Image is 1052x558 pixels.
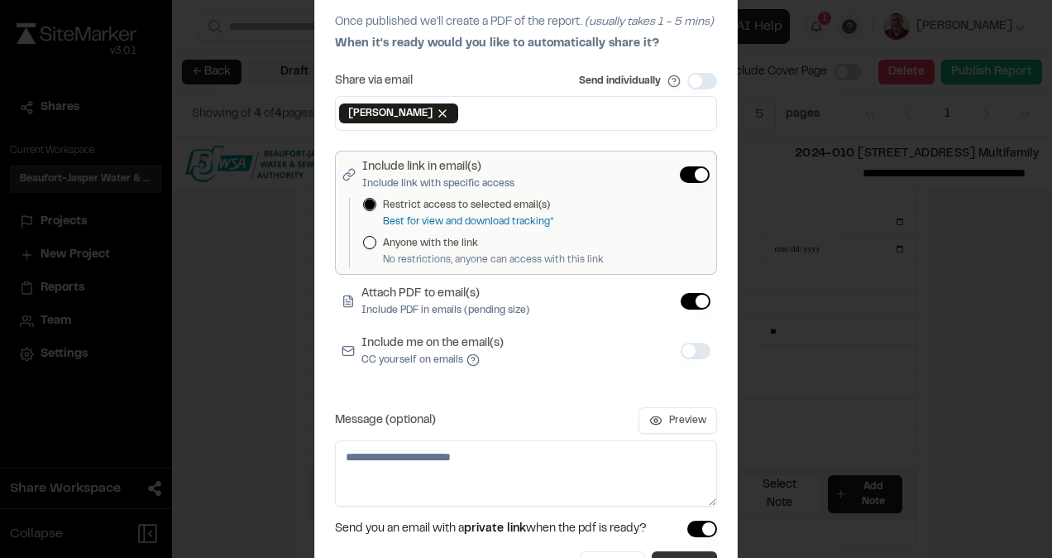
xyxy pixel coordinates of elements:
[335,75,413,87] label: Share via email
[362,158,514,191] label: Include link in email(s)
[361,285,529,318] label: Attach PDF to email(s)
[383,214,553,229] p: Best for view and download tracking*
[383,236,604,251] label: Anyone with the link
[348,106,433,121] span: [PERSON_NAME]
[466,354,480,367] button: Include me on the email(s)CC yourself on emails
[638,407,717,434] button: Preview
[335,520,647,538] span: Send you an email with a when the pdf is ready?
[361,353,504,368] p: CC yourself on emails
[335,39,659,49] span: When it's ready would you like to automatically share it?
[362,176,514,191] p: Include link with specific access
[361,334,504,368] label: Include me on the email(s)
[464,524,526,534] span: private link
[335,415,436,426] label: Message (optional)
[579,74,661,89] label: Send individually
[383,253,604,267] p: No restrictions, anyone can access with this link
[361,303,529,318] p: Include PDF in emails (pending size)
[335,13,717,31] p: Once published we'll create a PDF of the report.
[585,17,714,27] span: (usually takes 1 - 5 mins)
[383,198,553,213] label: Restrict access to selected email(s)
